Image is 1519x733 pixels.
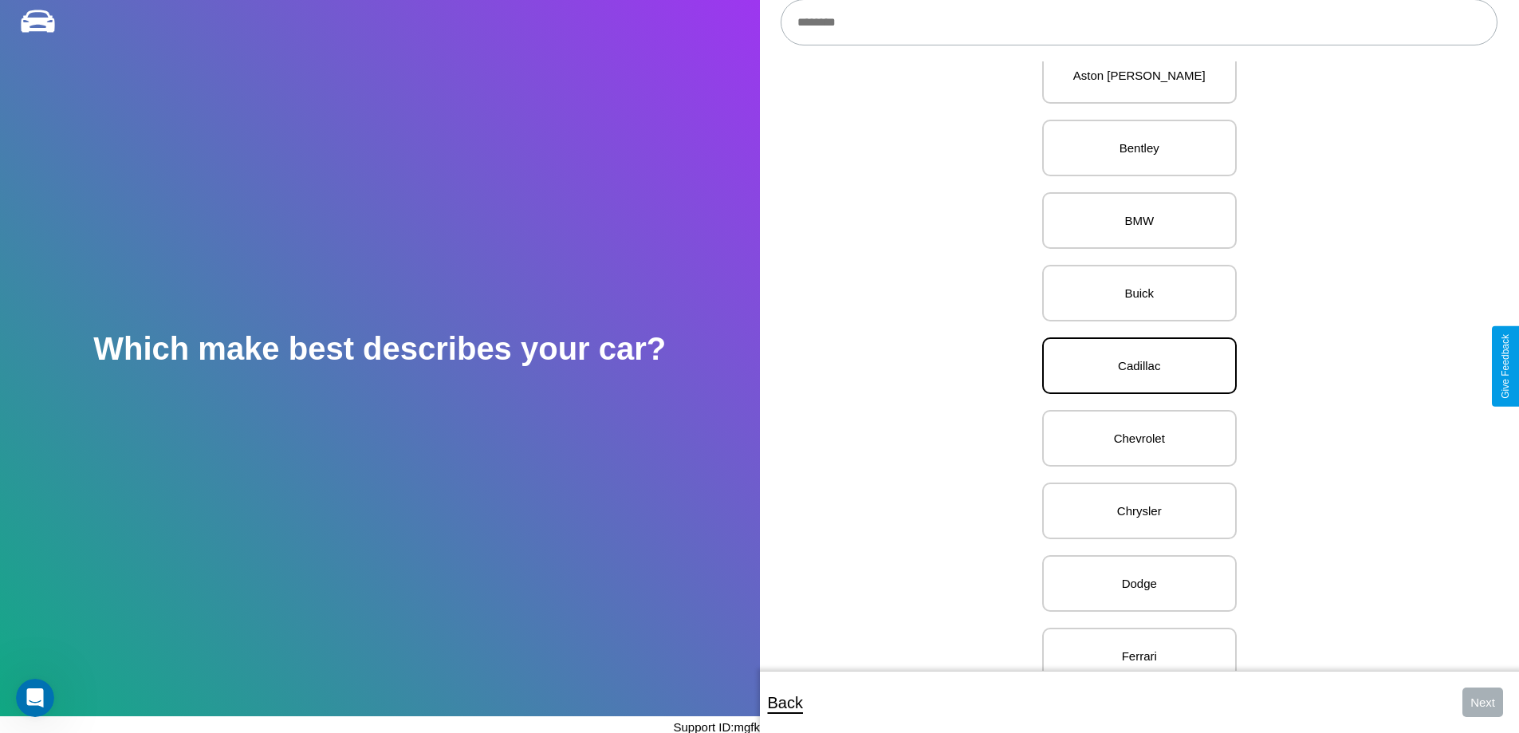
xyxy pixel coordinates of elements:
p: Aston [PERSON_NAME] [1060,65,1219,86]
p: Chevrolet [1060,428,1219,449]
p: Dodge [1060,573,1219,594]
p: Back [768,688,803,717]
div: Give Feedback [1500,334,1511,399]
iframe: Intercom live chat [16,679,54,717]
p: Ferrari [1060,645,1219,667]
h2: Which make best describes your car? [93,331,666,367]
p: Bentley [1060,137,1219,159]
p: Cadillac [1060,355,1219,376]
p: Chrysler [1060,500,1219,522]
p: Buick [1060,282,1219,304]
button: Next [1462,688,1503,717]
p: BMW [1060,210,1219,231]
